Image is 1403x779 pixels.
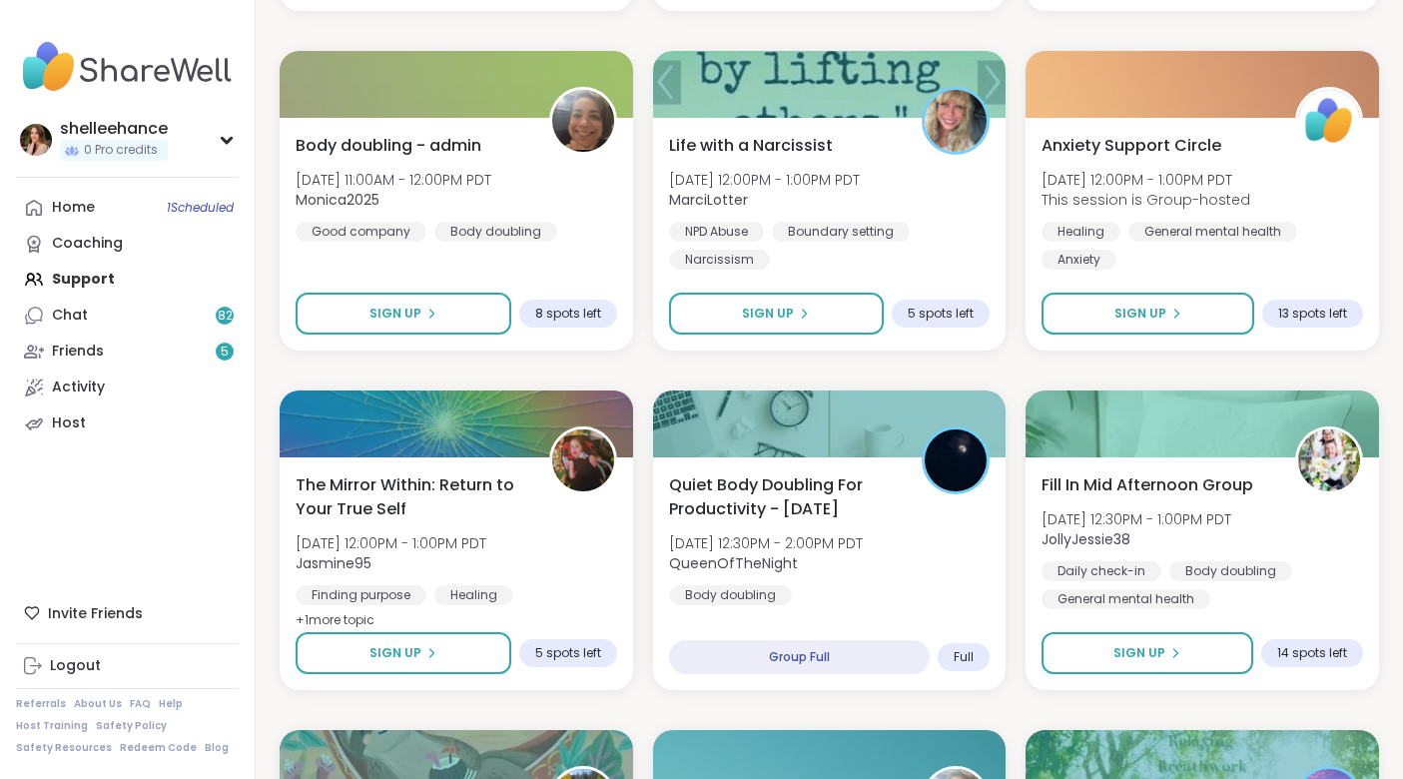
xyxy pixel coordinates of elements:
div: Body doubling [669,585,792,605]
span: 5 spots left [535,645,601,661]
div: Host [52,413,86,433]
span: Body doubling - admin [296,134,481,158]
a: Activity [16,370,239,405]
div: Chat [52,306,88,326]
span: 5 [221,344,229,361]
a: Safety Policy [96,719,167,733]
div: Friends [52,342,104,362]
b: Jasmine95 [296,553,371,573]
span: Sign Up [742,305,794,323]
div: Narcissism [669,250,770,270]
div: Good company [296,222,426,242]
button: Sign Up [296,632,511,674]
a: Home1Scheduled [16,190,239,226]
a: Coaching [16,226,239,262]
button: Sign Up [296,293,511,335]
a: Help [159,697,183,711]
span: Life with a Narcissist [669,134,833,158]
a: Host Training [16,719,88,733]
div: Finding purpose [296,585,426,605]
img: ShareWell Nav Logo [16,32,239,102]
img: shelleehance [20,124,52,156]
div: shelleehance [60,118,168,140]
span: [DATE] 12:00PM - 1:00PM PDT [296,533,486,553]
a: Chat82 [16,298,239,334]
span: The Mirror Within: Return to Your True Self [296,473,527,521]
b: Monica2025 [296,190,379,210]
b: QueenOfTheNight [669,553,798,573]
img: Jasmine95 [552,429,614,491]
a: Safety Resources [16,741,112,755]
span: [DATE] 11:00AM - 12:00PM PDT [296,170,491,190]
div: Coaching [52,234,123,254]
a: About Us [74,697,122,711]
span: Sign Up [369,644,421,662]
a: Redeem Code [120,741,197,755]
span: [DATE] 12:30PM - 2:00PM PDT [669,533,863,553]
div: Logout [50,656,101,676]
span: 1 Scheduled [167,200,234,216]
div: Invite Friends [16,595,239,631]
div: Boundary setting [772,222,910,242]
div: Group Full [669,640,931,674]
button: Sign Up [669,293,885,335]
a: Referrals [16,697,66,711]
div: NPD Abuse [669,222,764,242]
span: 82 [218,308,233,325]
span: 0 Pro credits [84,142,158,159]
span: 8 spots left [535,306,601,322]
b: MarciLotter [669,190,748,210]
div: Home [52,198,95,218]
span: Quiet Body Doubling For Productivity - [DATE] [669,473,901,521]
a: Blog [205,741,229,755]
a: Host [16,405,239,441]
span: Sign Up [369,305,421,323]
div: Body doubling [434,222,557,242]
img: Monica2025 [552,90,614,152]
span: [DATE] 12:00PM - 1:00PM PDT [669,170,860,190]
a: FAQ [130,697,151,711]
div: Healing [434,585,513,605]
a: Logout [16,648,239,684]
a: Friends5 [16,334,239,370]
div: Activity [52,378,105,397]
